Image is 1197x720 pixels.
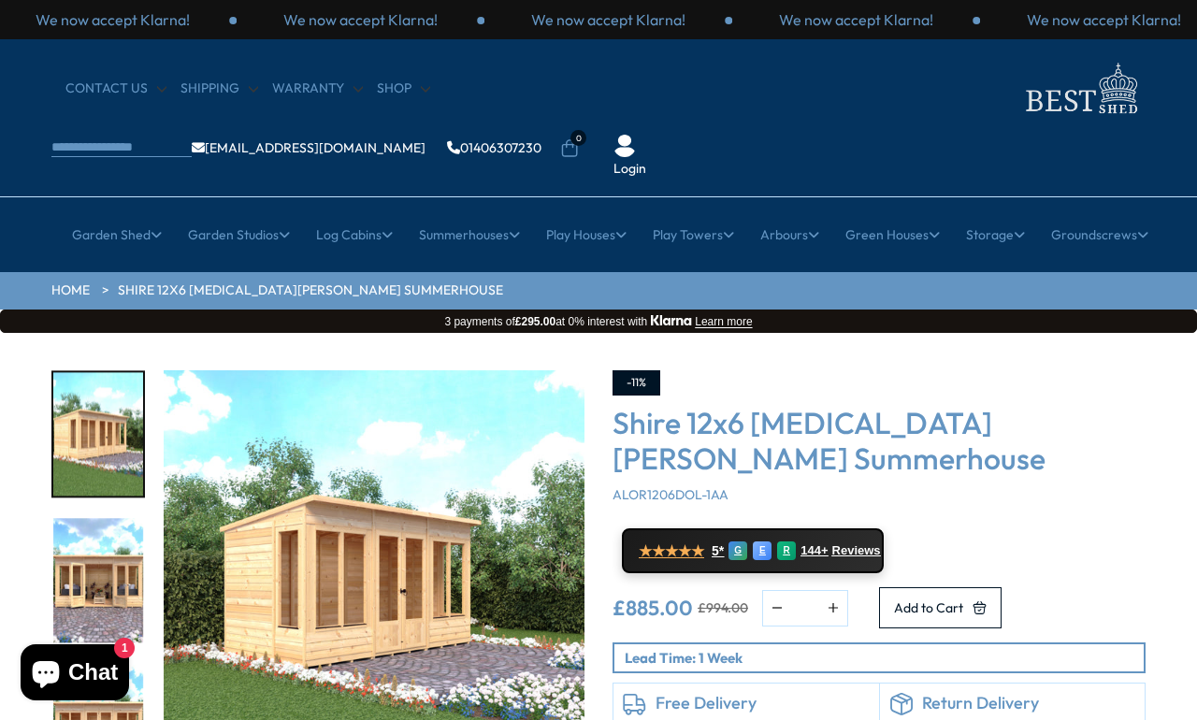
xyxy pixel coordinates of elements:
[192,141,425,154] a: [EMAIL_ADDRESS][DOMAIN_NAME]
[272,79,363,98] a: Warranty
[832,543,881,558] span: Reviews
[894,601,963,614] span: Add to Cart
[72,211,162,258] a: Garden Shed
[653,211,734,258] a: Play Towers
[51,281,90,300] a: HOME
[570,130,586,146] span: 0
[1051,211,1148,258] a: Groundscrews
[419,211,520,258] a: Summerhouses
[1027,9,1181,30] p: We now accept Klarna!
[180,79,258,98] a: Shipping
[922,693,1136,713] h6: Return Delivery
[53,372,143,497] img: Alora12x6_GARDEN_LH_200x200.jpg
[316,211,393,258] a: Log Cabins
[625,648,1144,668] p: Lead Time: 1 Week
[622,528,884,573] a: ★★★★★ 5* G E R 144+ Reviews
[966,211,1025,258] a: Storage
[36,9,190,30] p: We now accept Klarna!
[546,211,627,258] a: Play Houses
[613,160,646,179] a: Login
[613,598,693,618] ins: £885.00
[732,9,980,30] div: 1 / 3
[53,519,143,643] img: Alora12x6_GARDEN_FRONT_Life_200x200.jpg
[118,281,503,300] a: Shire 12x6 [MEDICAL_DATA][PERSON_NAME] Summerhouse
[879,587,1002,628] button: Add to Cart
[613,370,660,396] div: -11%
[283,9,438,30] p: We now accept Klarna!
[1015,58,1146,119] img: logo
[613,486,728,503] span: ALOR1206DOL-1AA
[51,370,145,498] div: 2 / 9
[15,644,135,705] inbox-online-store-chat: Shopify online store chat
[484,9,732,30] div: 3 / 3
[753,541,772,560] div: E
[447,141,541,154] a: 01406307230
[613,405,1146,477] h3: Shire 12x6 [MEDICAL_DATA][PERSON_NAME] Summerhouse
[760,211,819,258] a: Arbours
[531,9,685,30] p: We now accept Klarna!
[237,9,484,30] div: 2 / 3
[377,79,430,98] a: Shop
[639,542,704,560] span: ★★★★★
[560,139,579,158] a: 0
[65,79,166,98] a: CONTACT US
[800,543,828,558] span: 144+
[779,9,933,30] p: We now accept Klarna!
[698,601,748,614] del: £994.00
[656,693,870,713] h6: Free Delivery
[728,541,747,560] div: G
[845,211,940,258] a: Green Houses
[777,541,796,560] div: R
[613,135,636,157] img: User Icon
[188,211,290,258] a: Garden Studios
[51,517,145,645] div: 3 / 9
